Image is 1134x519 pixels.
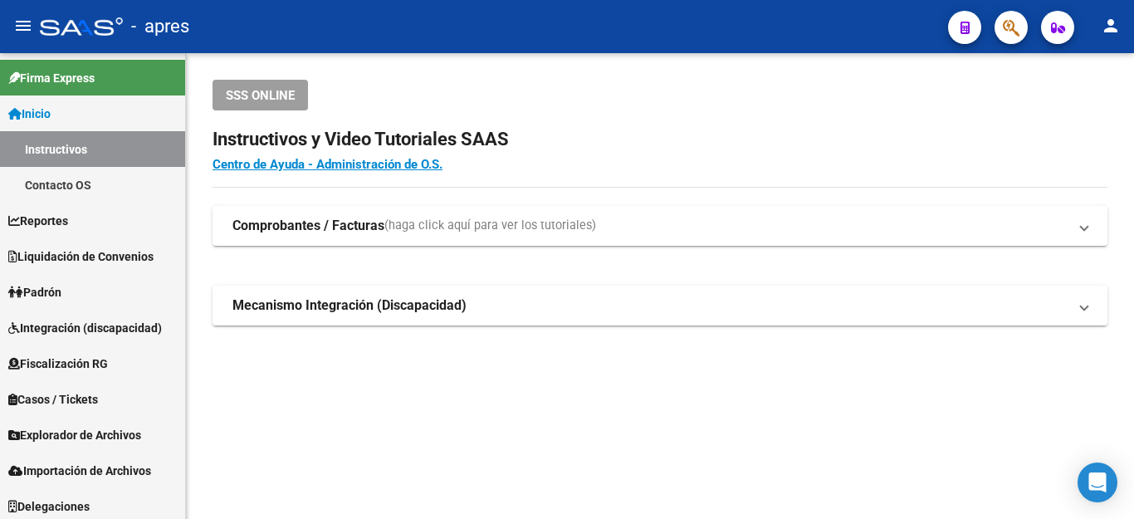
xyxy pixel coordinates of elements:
span: - apres [131,8,189,45]
span: Reportes [8,212,68,230]
span: Inicio [8,105,51,123]
span: Fiscalización RG [8,355,108,373]
span: Liquidación de Convenios [8,247,154,266]
span: (haga click aquí para ver los tutoriales) [384,217,596,235]
span: Casos / Tickets [8,390,98,409]
span: Explorador de Archivos [8,426,141,444]
span: Importación de Archivos [8,462,151,480]
mat-icon: menu [13,16,33,36]
a: Centro de Ayuda - Administración de O.S. [213,157,442,172]
span: SSS ONLINE [226,88,295,103]
mat-icon: person [1101,16,1121,36]
span: Padrón [8,283,61,301]
button: SSS ONLINE [213,80,308,110]
div: Open Intercom Messenger [1078,463,1117,502]
strong: Mecanismo Integración (Discapacidad) [232,296,467,315]
strong: Comprobantes / Facturas [232,217,384,235]
span: Integración (discapacidad) [8,319,162,337]
mat-expansion-panel-header: Comprobantes / Facturas(haga click aquí para ver los tutoriales) [213,206,1107,246]
mat-expansion-panel-header: Mecanismo Integración (Discapacidad) [213,286,1107,326]
h2: Instructivos y Video Tutoriales SAAS [213,124,1107,155]
span: Delegaciones [8,497,90,516]
span: Firma Express [8,69,95,87]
